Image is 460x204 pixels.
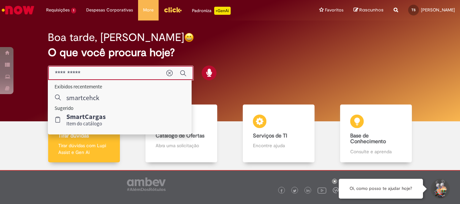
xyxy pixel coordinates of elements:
[127,177,166,191] img: logo_footer_ambev_rotulo_gray.png
[253,142,304,149] p: Encontre ajuda
[339,179,423,199] div: Oi, como posso te ajudar hoje?
[430,179,450,199] button: Iniciar Conversa de Suporte
[230,105,327,163] a: Serviços de TI Encontre ajuda
[412,8,416,12] span: TS
[86,7,133,13] span: Despesas Corporativas
[58,132,89,139] b: Tirar dúvidas
[253,132,287,139] b: Serviços de TI
[48,47,412,58] h2: O que você procura hoje?
[48,32,184,43] h2: Boa tarde, [PERSON_NAME]
[359,7,384,13] span: Rascunhos
[325,7,343,13] span: Favoritos
[58,142,109,156] p: Tirar dúvidas com Lupi Assist e Gen Ai
[350,132,386,145] b: Base de Conhecimento
[71,8,76,13] span: 1
[327,105,425,163] a: Base de Conhecimento Consulte e aprenda
[156,132,204,139] b: Catálogo de Ofertas
[143,7,154,13] span: More
[354,7,384,13] a: Rascunhos
[156,142,207,149] p: Abra uma solicitação
[421,7,455,13] span: [PERSON_NAME]
[35,105,133,163] a: Tirar dúvidas Tirar dúvidas com Lupi Assist e Gen Ai
[214,7,231,15] p: +GenAi
[306,189,310,193] img: logo_footer_linkedin.png
[164,5,182,15] img: click_logo_yellow_360x200.png
[293,189,296,193] img: logo_footer_twitter.png
[1,3,35,17] img: ServiceNow
[350,148,401,155] p: Consulte e aprenda
[46,7,70,13] span: Requisições
[184,33,194,42] img: happy-face.png
[333,187,339,193] img: logo_footer_workplace.png
[280,189,283,193] img: logo_footer_facebook.png
[318,186,326,195] img: logo_footer_youtube.png
[192,7,231,15] div: Padroniza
